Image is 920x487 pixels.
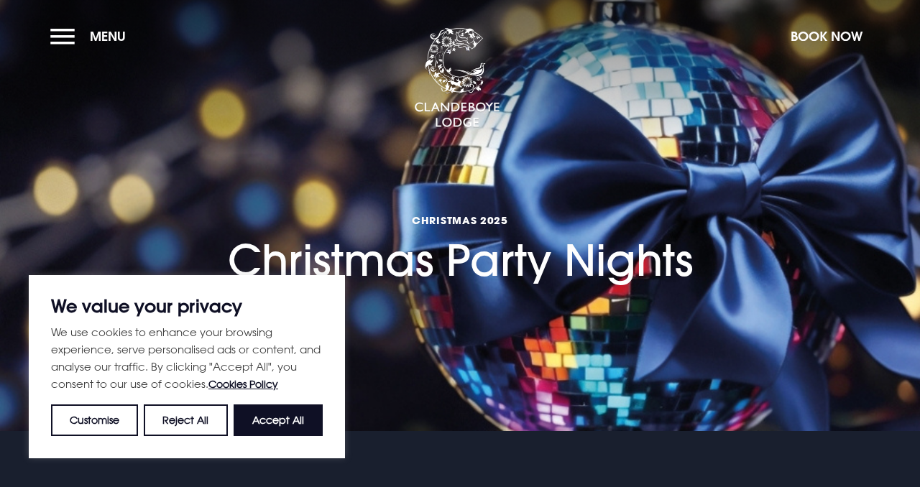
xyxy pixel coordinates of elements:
button: Book Now [783,21,870,52]
h1: Christmas Party Nights [228,152,693,286]
button: Reject All [144,404,227,436]
div: We value your privacy [29,275,345,458]
button: Accept All [234,404,323,436]
p: We value your privacy [51,297,323,315]
a: Cookies Policy [208,378,278,390]
button: Customise [51,404,138,436]
img: Clandeboye Lodge [414,28,500,129]
button: Menu [50,21,133,52]
p: We use cookies to enhance your browsing experience, serve personalised ads or content, and analys... [51,323,323,393]
span: Christmas 2025 [228,213,693,227]
span: Menu [90,28,126,45]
